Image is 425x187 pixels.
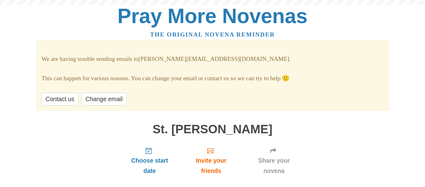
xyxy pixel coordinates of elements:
[118,4,308,27] a: Pray More Novenas
[150,31,275,38] a: The original novena reminder
[125,155,174,176] span: Choose start date
[41,93,78,106] a: Contact us
[41,54,383,64] p: We are having trouble sending emails to [PERSON_NAME][EMAIL_ADDRESS][DOMAIN_NAME] .
[41,73,383,84] p: This can happen for various reasons. You can change your email or contact us so we can try to help 🙂
[180,142,242,179] a: Invite your friends
[248,155,300,176] span: Share your novena
[119,142,180,179] a: Choose start date
[82,93,127,106] a: Change email
[242,142,306,179] a: Share your novena
[186,155,236,176] span: Invite your friends
[119,123,306,136] h1: St. [PERSON_NAME]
